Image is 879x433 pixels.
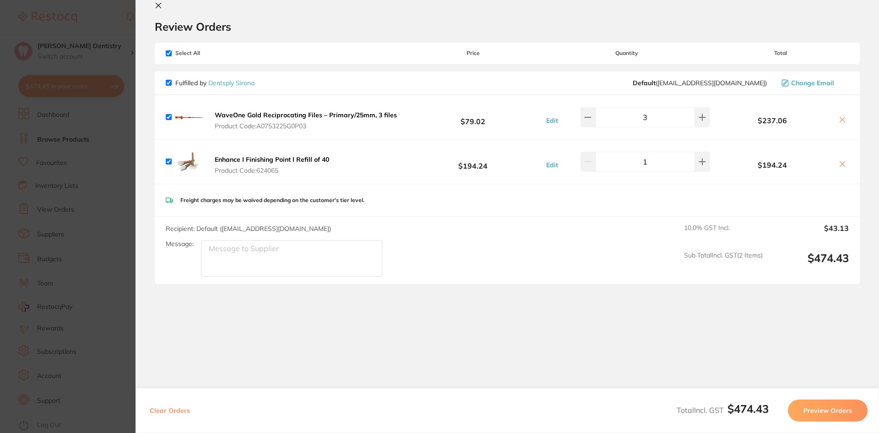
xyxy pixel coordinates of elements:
[212,111,400,130] button: WaveOne Gold Reciprocating Files – Primary/25mm, 3 files Product Code:A0753225G0P03
[215,111,397,119] b: WaveOne Gold Reciprocating Files – Primary/25mm, 3 files
[175,103,205,132] img: eGpwMHlrZw
[788,400,868,422] button: Preview Orders
[175,79,255,87] p: Fulfilled by
[208,79,255,87] a: Dentsply Sirona
[215,122,397,130] span: Product Code: A0753225G0P03
[727,402,769,416] b: $474.43
[684,252,763,277] span: Sub Total Incl. GST ( 2 Items)
[712,161,832,169] b: $194.24
[633,79,656,87] b: Default
[543,161,561,169] button: Edit
[684,224,763,244] span: 10.0 % GST Incl.
[542,50,712,56] span: Quantity
[212,155,332,175] button: Enhance I Finishing Point I Refill of 40 Product Code:624065
[155,20,860,33] h2: Review Orders
[633,79,767,87] span: clientservices@dentsplysirona.com
[712,50,849,56] span: Total
[175,147,205,176] img: cmEzYjlpOQ
[791,79,834,87] span: Change Email
[215,155,329,164] b: Enhance I Finishing Point I Refill of 40
[770,224,849,244] output: $43.13
[543,116,561,125] button: Edit
[405,109,541,126] b: $79.02
[712,116,832,125] b: $237.06
[405,50,541,56] span: Price
[166,225,331,233] span: Recipient: Default ( [EMAIL_ADDRESS][DOMAIN_NAME] )
[215,167,329,174] span: Product Code: 624065
[677,406,769,415] span: Total Incl. GST
[166,50,257,56] span: Select All
[779,79,849,87] button: Change Email
[770,252,849,277] output: $474.43
[147,400,193,422] button: Clear Orders
[166,240,194,248] label: Message:
[405,153,541,170] b: $194.24
[180,197,364,203] p: Freight charges may be waived depending on the customer's tier level.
